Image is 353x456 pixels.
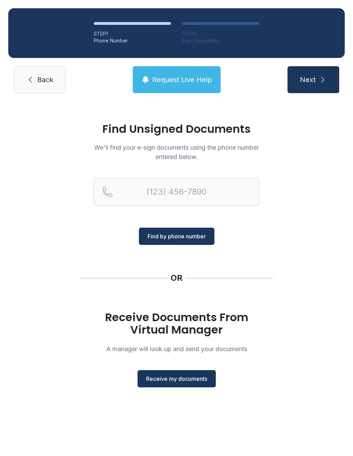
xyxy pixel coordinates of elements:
span: Receive my documents [146,375,207,383]
div: Phone Number [94,37,171,44]
div: STEP 1 [94,30,171,37]
div: OR [171,272,182,284]
span: Next [300,75,316,85]
div: STEP 2 [182,30,259,37]
input: Reservation phone number [94,178,259,206]
p: We'll find your e-sign documents using the phone number entered below. [94,143,259,161]
span: Request Live Help [152,75,212,85]
span: Back [37,75,53,85]
h1: Receive Documents From Virtual Manager [94,311,259,336]
h1: Find Unsigned Documents [94,123,259,135]
span: Find by phone number [148,232,206,240]
p: A manager will look up and send your documents [94,344,259,354]
div: Sign Documents [182,37,259,44]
